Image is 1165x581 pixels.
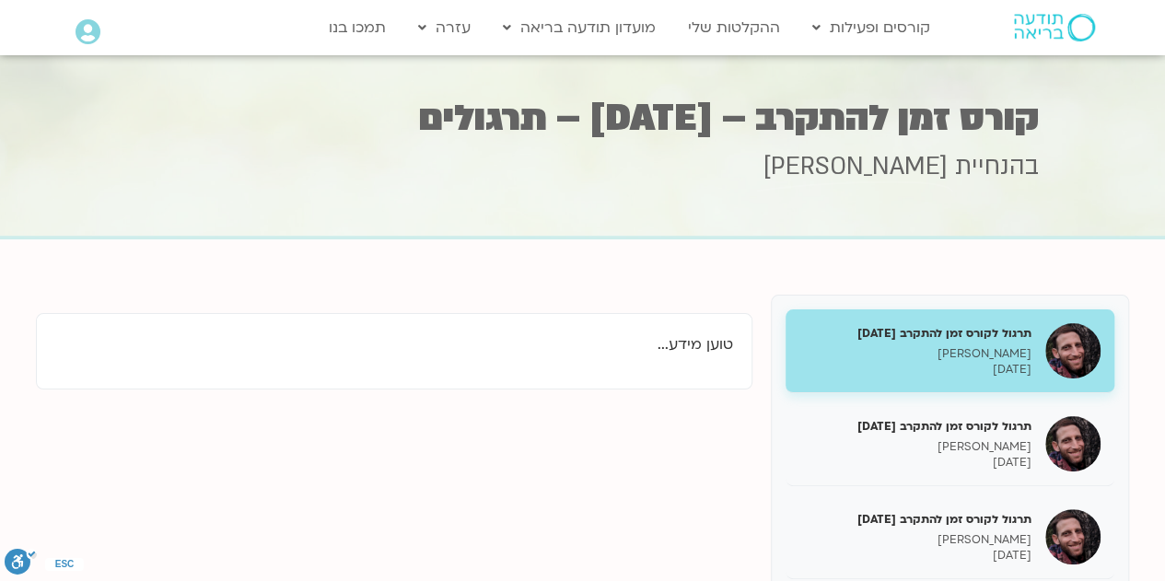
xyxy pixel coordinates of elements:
h1: קורס זמן להתקרב – [DATE] – תרגולים [127,100,1039,136]
a: עזרה [409,10,480,45]
img: תרגול לקורס זמן להתקרב 13/7/25 [1045,323,1101,378]
img: תרגול לקורס זמן להתקרב 20.7.25 [1045,416,1101,471]
a: מועדון תודעה בריאה [494,10,665,45]
p: טוען מידע... [55,332,733,357]
img: תרגול לקורס זמן להתקרב 3.8.25 [1045,509,1101,564]
img: תודעה בריאה [1014,14,1095,41]
a: קורסים ופעילות [803,10,939,45]
p: [DATE] [799,548,1031,564]
h5: תרגול לקורס זמן להתקרב [DATE] [799,418,1031,435]
span: בהנחיית [955,150,1039,183]
p: [DATE] [799,362,1031,378]
h5: תרגול לקורס זמן להתקרב [DATE] [799,511,1031,528]
p: [PERSON_NAME] [799,532,1031,548]
p: [PERSON_NAME] [799,439,1031,455]
p: [DATE] [799,455,1031,471]
a: תמכו בנו [320,10,395,45]
a: ההקלטות שלי [679,10,789,45]
p: [PERSON_NAME] [799,346,1031,362]
h5: תרגול לקורס זמן להתקרב [DATE] [799,325,1031,342]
